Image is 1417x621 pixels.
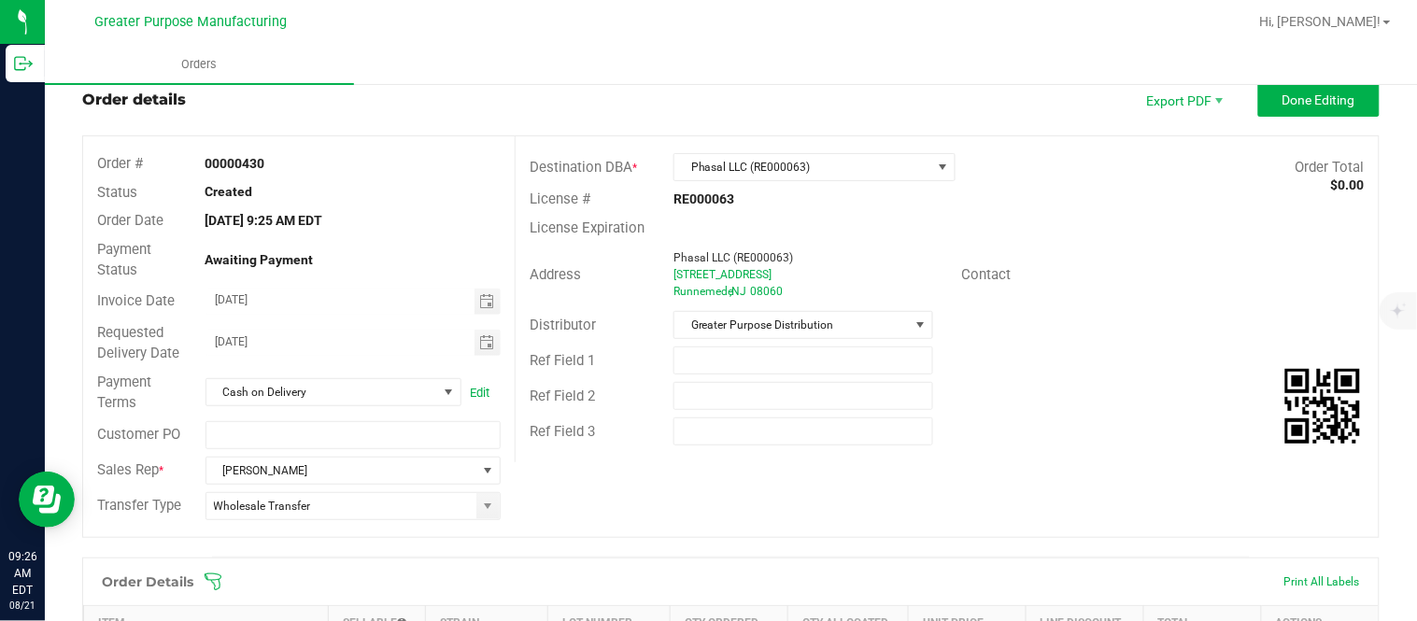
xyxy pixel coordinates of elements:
a: Edit [471,386,490,400]
h1: Order Details [102,574,193,589]
span: Customer PO [97,426,180,443]
p: 08/21 [8,599,36,613]
span: Requested Delivery Date [97,324,179,362]
span: Toggle calendar [475,330,502,356]
span: Invoice Date [97,292,175,309]
strong: $0.00 [1331,177,1365,192]
span: Ref Field 3 [530,423,595,440]
qrcode: 00000430 [1285,369,1360,444]
span: Sales Rep [97,461,159,478]
span: Greater Purpose Manufacturing [94,14,287,30]
span: , [730,285,731,298]
span: Cash on Delivery [206,379,437,405]
span: [PERSON_NAME] [206,458,477,484]
span: Status [97,184,137,201]
span: Payment Terms [97,374,151,412]
strong: RE000063 [673,191,734,206]
span: License Expiration [530,219,645,236]
span: Done Editing [1282,92,1355,107]
strong: Awaiting Payment [205,252,314,267]
span: Transfer Type [97,497,181,514]
span: Phasal LLC (RE000063) [673,251,793,264]
a: Orders [45,45,354,84]
span: Phasal LLC (RE000063) [674,154,931,180]
span: Hi, [PERSON_NAME]! [1260,14,1382,29]
strong: [DATE] 9:25 AM EDT [205,213,323,228]
span: Order Date [97,212,163,229]
span: License # [530,191,590,207]
span: Distributor [530,317,596,333]
span: Contact [961,266,1011,283]
img: Scan me! [1285,369,1360,444]
span: 08060 [750,285,783,298]
span: Runnemede [673,285,733,298]
span: Destination DBA [530,159,632,176]
span: NJ [731,285,746,298]
span: Orders [156,56,242,73]
span: Address [530,266,581,283]
span: Payment Status [97,241,151,279]
li: Export PDF [1127,83,1240,117]
span: [STREET_ADDRESS] [673,268,772,281]
span: Greater Purpose Distribution [674,312,909,338]
div: Order details [82,89,186,111]
iframe: Resource center [19,472,75,528]
inline-svg: Outbound [14,54,33,73]
span: Order # [97,155,143,172]
strong: Created [205,184,253,199]
span: Order Total [1296,159,1365,176]
span: Ref Field 1 [530,352,595,369]
p: 09:26 AM EDT [8,548,36,599]
strong: 00000430 [205,156,265,171]
span: Toggle calendar [475,289,502,315]
span: Ref Field 2 [530,388,595,404]
button: Done Editing [1258,83,1380,117]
